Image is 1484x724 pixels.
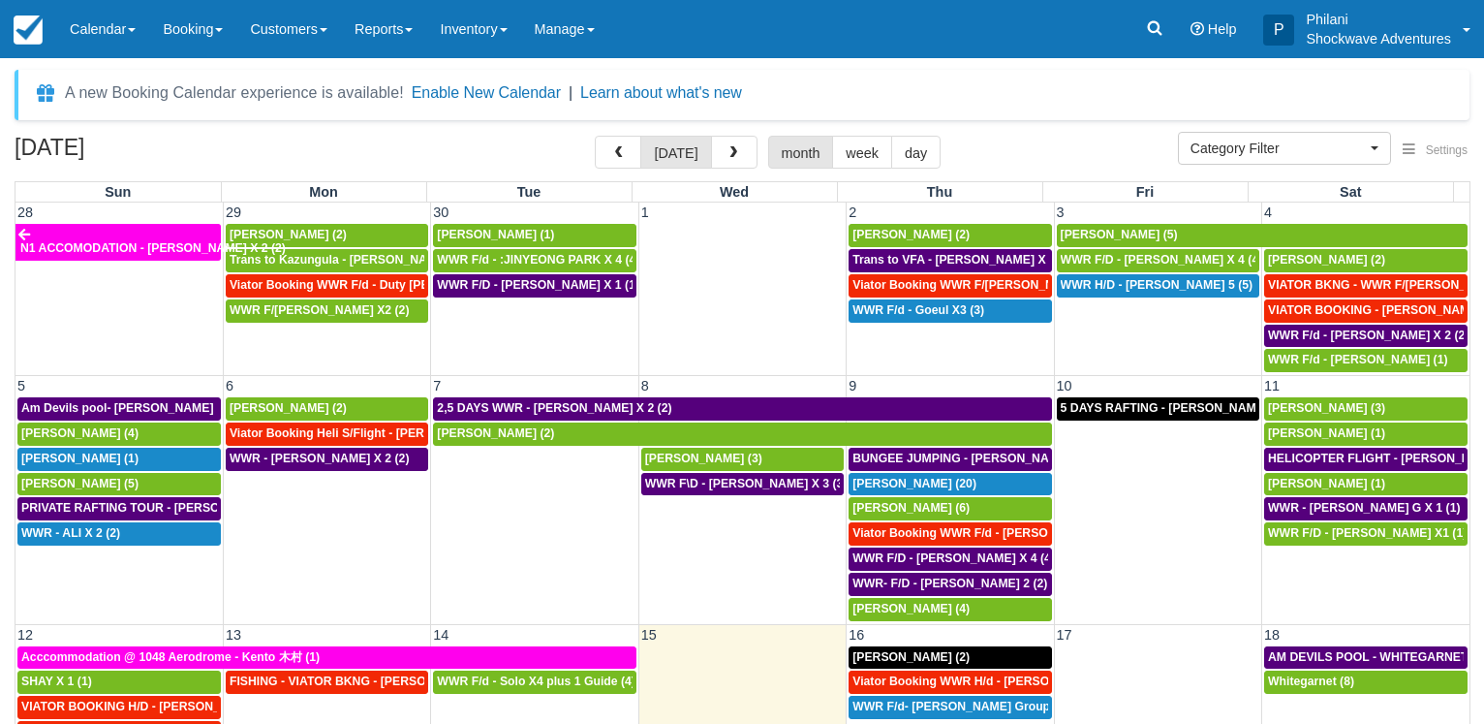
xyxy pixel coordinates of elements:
span: Sat [1340,184,1361,200]
span: 3 [1055,205,1067,220]
button: day [891,136,941,169]
span: WWR H/D - [PERSON_NAME] 5 (5) [1061,278,1252,292]
span: 18 [1262,627,1282,643]
a: [PERSON_NAME] (3) [641,448,844,471]
span: Help [1208,21,1237,37]
a: [PERSON_NAME] (6) [849,497,1051,520]
span: [PERSON_NAME] (6) [852,501,970,515]
span: 6 [224,378,235,393]
span: WWR - [PERSON_NAME] X 2 (2) [230,452,410,465]
a: WWR - [PERSON_NAME] X 2 (2) [226,448,428,471]
a: WWR - ALI X 2 (2) [17,522,221,546]
a: WWR F/d - [PERSON_NAME] (1) [1264,349,1468,372]
span: Fri [1136,184,1154,200]
a: SHAY X 1 (1) [17,671,221,694]
span: Wed [720,184,749,200]
h2: [DATE] [15,136,260,172]
span: 14 [431,627,450,643]
a: [PERSON_NAME] (4) [849,598,1051,621]
a: WWR F/d - Goeul X3 (3) [849,299,1051,323]
a: [PERSON_NAME] (1) [433,224,635,247]
span: WWR F/d - Goeul X3 (3) [852,303,984,317]
a: Acccommodation @ 1048 Aerodrome - Kento 木村 (1) [17,646,636,670]
span: Viator Booking Heli S/Flight - [PERSON_NAME] X 1 (1) [230,426,535,440]
a: WWR F/D - [PERSON_NAME] X1 (1) [1264,522,1468,546]
span: WWR - ALI X 2 (2) [21,526,120,540]
a: HELICOPTER FLIGHT - [PERSON_NAME] G X 1 (1) [1264,448,1468,471]
span: [PERSON_NAME] (4) [852,602,970,615]
button: Enable New Calendar [412,83,561,103]
a: [PERSON_NAME] (2) [226,397,428,421]
a: [PERSON_NAME] (2) [849,646,1051,670]
a: WWR F/d- [PERSON_NAME] Group X 30 (30) [849,696,1051,719]
span: Viator Booking WWR F/d - [PERSON_NAME] [PERSON_NAME] X2 (2) [852,526,1240,540]
a: 5 DAYS RAFTING - [PERSON_NAME] X 2 (4) [1057,397,1259,421]
span: [PERSON_NAME] (20) [852,477,976,490]
span: 11 [1262,378,1282,393]
span: WWR F/D - [PERSON_NAME] X 4 (4) [852,551,1055,565]
span: [PERSON_NAME] (5) [1061,228,1178,241]
span: [PERSON_NAME] (2) [852,650,970,664]
span: BUNGEE JUMPING - [PERSON_NAME] 2 (2) [852,452,1098,465]
span: Am Devils pool- [PERSON_NAME] X 2 (2) [21,401,253,415]
a: WWR H/D - [PERSON_NAME] 5 (5) [1057,274,1259,298]
a: [PERSON_NAME] (4) [17,423,221,446]
a: [PERSON_NAME] (2) [226,224,428,247]
span: Mon [309,184,338,200]
a: Whitegarnet (8) [1264,671,1468,694]
span: 28 [15,205,35,220]
span: 5 [15,378,27,393]
p: Shockwave Adventures [1306,29,1451,48]
a: [PERSON_NAME] (2) [849,224,1051,247]
a: Viator Booking WWR F/d - [PERSON_NAME] [PERSON_NAME] X2 (2) [849,522,1051,546]
a: [PERSON_NAME] (1) [1264,423,1468,446]
div: P [1263,15,1294,46]
a: WWR F/D - [PERSON_NAME] X 1 (1) [433,274,635,298]
span: [PERSON_NAME] (3) [1268,401,1385,415]
span: [PERSON_NAME] (2) [230,401,347,415]
span: VIATOR BOOKING H/D - [PERSON_NAME] 2 (2) [21,700,286,713]
a: PRIVATE RAFTING TOUR - [PERSON_NAME] X 5 (5) [17,497,221,520]
img: checkfront-main-nav-mini-logo.png [14,16,43,45]
span: WWR F\D - [PERSON_NAME] X 3 (3) [645,477,848,490]
span: WWR F/D - [PERSON_NAME] X1 (1) [1268,526,1467,540]
a: WWR F\D - [PERSON_NAME] X 3 (3) [641,473,844,496]
span: 9 [847,378,858,393]
a: [PERSON_NAME] (5) [1057,224,1468,247]
span: Trans to Kazungula - [PERSON_NAME] x 1 (2) [230,253,486,267]
span: [PERSON_NAME] (1) [437,228,554,241]
span: WWR F/d - [PERSON_NAME] (1) [1268,353,1448,366]
span: PRIVATE RAFTING TOUR - [PERSON_NAME] X 5 (5) [21,501,312,515]
span: WWR F/[PERSON_NAME] X2 (2) [230,303,410,317]
span: 1 [639,205,651,220]
span: [PERSON_NAME] (2) [852,228,970,241]
a: Viator Booking Heli S/Flight - [PERSON_NAME] X 1 (1) [226,423,428,446]
a: [PERSON_NAME] (1) [1264,473,1468,496]
a: [PERSON_NAME] (20) [849,473,1051,496]
span: WWR- F/D - [PERSON_NAME] 2 (2) [852,577,1047,590]
a: VIATOR BKNG - WWR F/[PERSON_NAME] 3 (3) [1264,274,1468,298]
span: Acccommodation @ 1048 Aerodrome - Kento 木村 (1) [21,650,320,664]
span: 17 [1055,627,1074,643]
span: Whitegarnet (8) [1268,675,1354,688]
span: FISHING - VIATOR BKNG - [PERSON_NAME] 2 (2) [230,675,508,688]
span: 2,5 DAYS WWR - [PERSON_NAME] X 2 (2) [437,401,671,415]
p: Philani [1306,10,1451,29]
span: 12 [15,627,35,643]
a: WWR F/D - [PERSON_NAME] X 4 (4) [1057,249,1259,272]
span: [PERSON_NAME] (2) [1268,253,1385,267]
span: 4 [1262,205,1274,220]
span: Sun [105,184,131,200]
span: 5 DAYS RAFTING - [PERSON_NAME] X 2 (4) [1061,401,1307,415]
span: [PERSON_NAME] (3) [645,452,762,465]
span: 30 [431,205,450,220]
a: Viator Booking WWR F/[PERSON_NAME] X 2 (2) [849,274,1051,298]
a: Trans to VFA - [PERSON_NAME] X 2 (2) [849,249,1051,272]
a: WWR - [PERSON_NAME] G X 1 (1) [1264,497,1468,520]
a: Viator Booking WWR H/d - [PERSON_NAME] X 4 (4) [849,671,1051,694]
a: BUNGEE JUMPING - [PERSON_NAME] 2 (2) [849,448,1051,471]
a: Learn about what's new [580,84,742,101]
a: AM DEVILS POOL - WHITEGARNET X4 (4) [1264,646,1468,670]
button: [DATE] [640,136,711,169]
span: Viator Booking WWR F/d - Duty [PERSON_NAME] 2 (2) [230,278,537,292]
